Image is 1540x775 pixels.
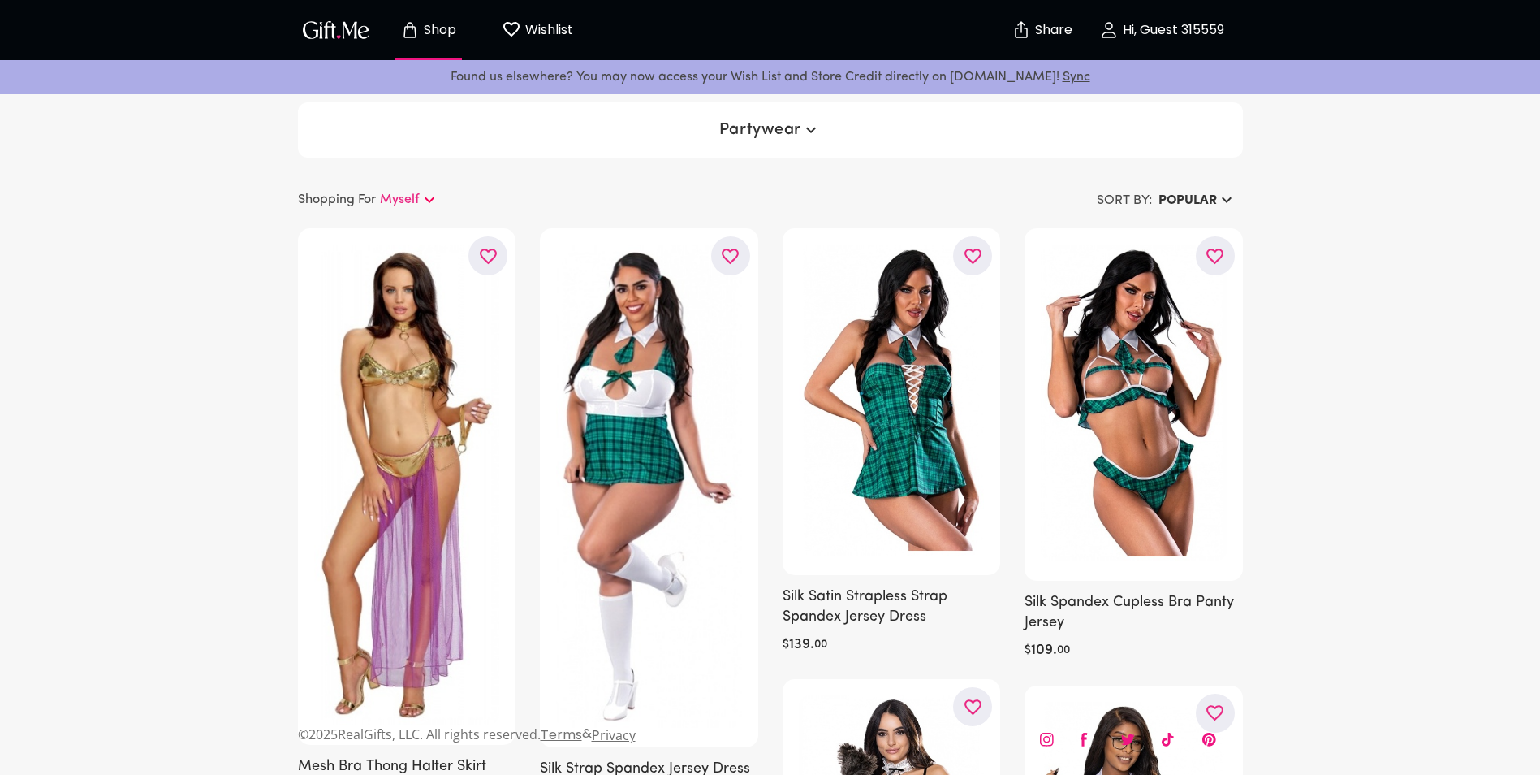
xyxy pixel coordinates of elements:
h6: 139 . [789,635,814,655]
h6: 00 [1057,641,1070,660]
h6: $ [1025,641,1031,660]
p: Shopping For [298,190,376,210]
button: GiftMe Logo [298,20,374,40]
span: Partywear [719,120,821,140]
h6: Silk Spandex Cupless Bra Panty Jersey [1025,593,1243,633]
button: Hi, Guest 315559 [1081,4,1243,56]
button: Partywear [713,115,827,145]
p: Found us elsewhere? You may now access your Wish List and Store Credit directly on [DOMAIN_NAME]! [13,67,1527,88]
img: Silk Strap Spandex Jersey Dress Skirt [556,245,742,727]
button: Wishlist page [493,4,582,56]
img: Silk Spandex Cupless Bra Panty Jersey [1041,245,1227,561]
a: Terms [541,725,582,744]
a: Sync [1063,71,1090,84]
img: secure [1012,20,1031,40]
p: & [582,725,592,759]
p: Share [1031,24,1072,37]
p: Shop [420,24,456,37]
h6: 109 . [1031,641,1057,660]
button: Store page [384,4,473,56]
img: GiftMe Logo [300,18,373,41]
h6: SORT BY: [1097,191,1152,210]
p: Hi, Guest 315559 [1119,24,1224,37]
button: Share [1014,2,1071,58]
h6: Silk Satin Strapless Strap Spandex Jersey Dress [783,587,1001,627]
a: Privacy [592,726,636,744]
button: Popular [1152,186,1243,215]
img: Mesh Bra Thong Halter Skirt [314,245,500,725]
h6: $ [783,635,789,655]
h6: Popular [1158,191,1217,210]
p: Wishlist [521,19,573,41]
p: © 2025 RealGifts, LLC. All rights reserved. [298,724,541,745]
img: Silk Satin Strapless Strap Spandex Jersey Dress [799,245,985,556]
h6: 00 [814,635,827,655]
p: Myself [380,190,420,210]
